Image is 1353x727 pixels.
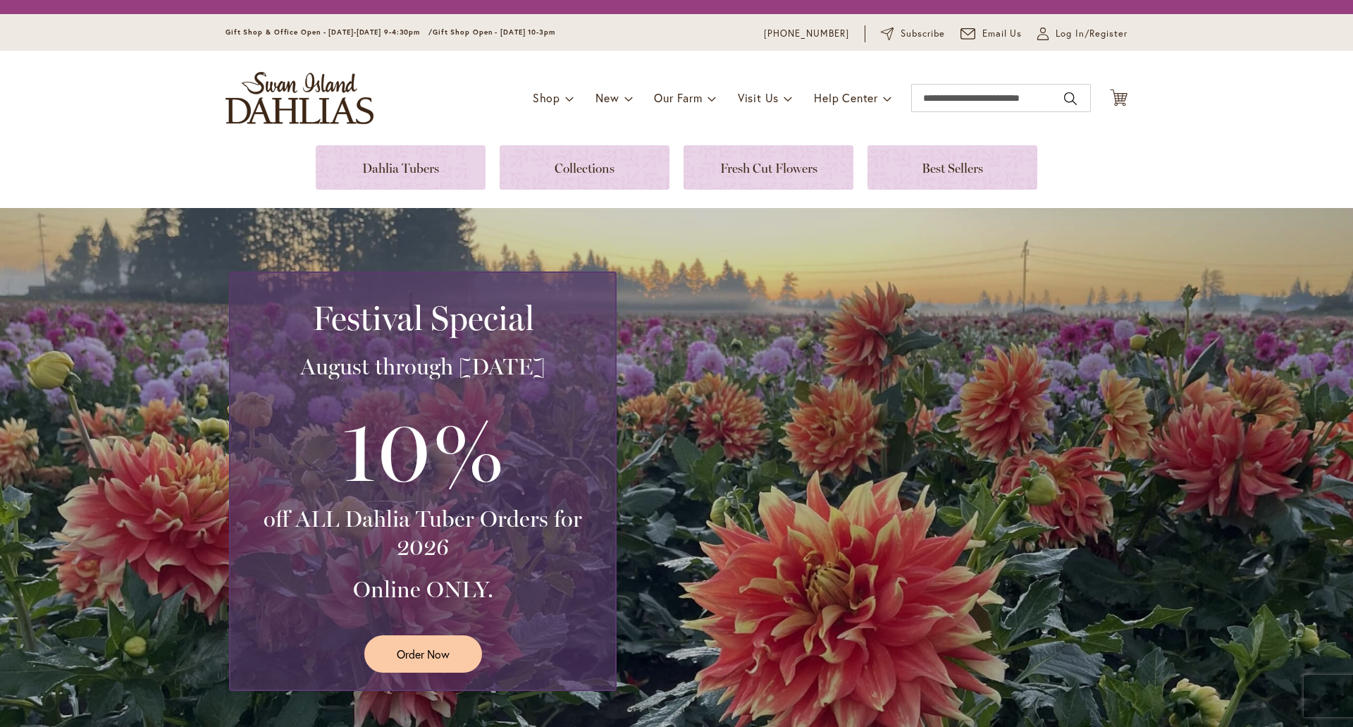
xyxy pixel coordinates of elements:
a: Email Us [960,27,1023,41]
span: New [595,90,619,105]
a: Order Now [364,635,482,673]
span: Subscribe [901,27,945,41]
span: Log In/Register [1056,27,1127,41]
span: Gift Shop & Office Open - [DATE]-[DATE] 9-4:30pm / [225,28,433,37]
a: store logo [225,72,373,124]
span: Visit Us [738,90,779,105]
h3: 10% [247,395,598,505]
h3: August through [DATE] [247,353,598,381]
span: Our Farm [654,90,702,105]
span: Order Now [397,646,450,662]
span: Shop [533,90,560,105]
a: Subscribe [881,27,945,41]
button: Search [1064,87,1077,110]
h3: off ALL Dahlia Tuber Orders for 2026 [247,505,598,561]
a: [PHONE_NUMBER] [764,27,849,41]
span: Gift Shop Open - [DATE] 10-3pm [433,28,555,37]
h3: Online ONLY. [247,575,598,604]
span: Help Center [814,90,878,105]
a: Log In/Register [1037,27,1127,41]
h2: Festival Special [247,298,598,338]
span: Email Us [982,27,1023,41]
